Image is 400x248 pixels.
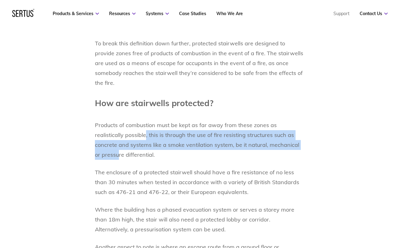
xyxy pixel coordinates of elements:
a: Systems [146,11,169,16]
p: The enclosure of a protected stairwell should have a fire resistance of no less than 30 minutes w... [95,167,305,197]
a: Who We Are [216,11,243,16]
a: Support [333,11,349,16]
p: Products of combustion must be kept as far away from these zones as realistically possible, this ... [95,110,305,160]
p: To break this definition down further, protected stairwells are designed to provide zones free of... [95,39,305,88]
a: Products & Services [53,11,99,16]
iframe: Chat Widget [289,176,400,248]
p: Where the building has a phased evacuation system or serves a storey more than 18m high, the stai... [95,205,305,234]
h1: How are stairwells protected? [95,96,305,110]
a: Case Studies [179,11,206,16]
a: Resources [109,11,136,16]
a: Contact Us [360,11,388,16]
